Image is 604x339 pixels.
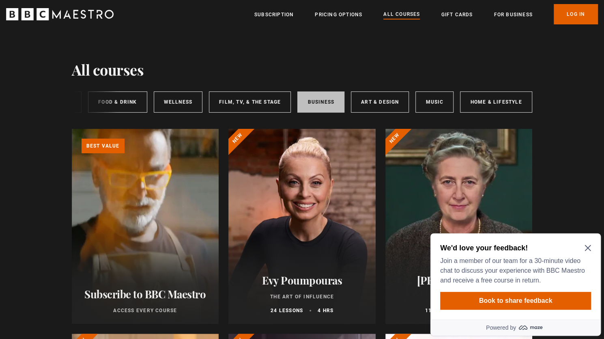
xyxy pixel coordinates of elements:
p: 4 hrs [318,307,333,314]
p: 11 lessons [425,307,457,314]
a: For business [494,11,532,19]
button: Close Maze Prompt [157,15,164,21]
a: Pricing Options [315,11,362,19]
a: All Courses [383,10,420,19]
a: Wellness [154,91,203,113]
p: Best value [82,139,125,153]
a: Film, TV, & The Stage [209,91,291,113]
a: Log In [554,4,598,24]
a: Art & Design [351,91,409,113]
nav: Primary [254,4,598,24]
div: Optional study invitation [3,3,174,106]
svg: BBC Maestro [6,8,114,20]
a: [PERSON_NAME] Writing 11 lessons 2.5 hrs New [385,129,533,324]
a: Home & Lifestyle [460,91,532,113]
a: Business [297,91,344,113]
h2: [PERSON_NAME] [395,274,523,287]
button: Book to share feedback [13,62,164,80]
h1: All courses [72,61,144,78]
a: Gift Cards [441,11,473,19]
a: Evy Poumpouras The Art of Influence 24 lessons 4 hrs New [228,129,376,324]
a: Powered by maze [3,89,174,106]
a: Subscription [254,11,294,19]
p: Writing [395,293,523,300]
p: 24 lessons [271,307,303,314]
p: The Art of Influence [238,293,366,300]
p: Join a member of our team for a 30-minute video chat to discuss your experience with BBC Maestro ... [13,26,161,55]
a: Music [415,91,454,113]
h2: We'd love your feedback! [13,13,161,23]
h2: Evy Poumpouras [238,274,366,287]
